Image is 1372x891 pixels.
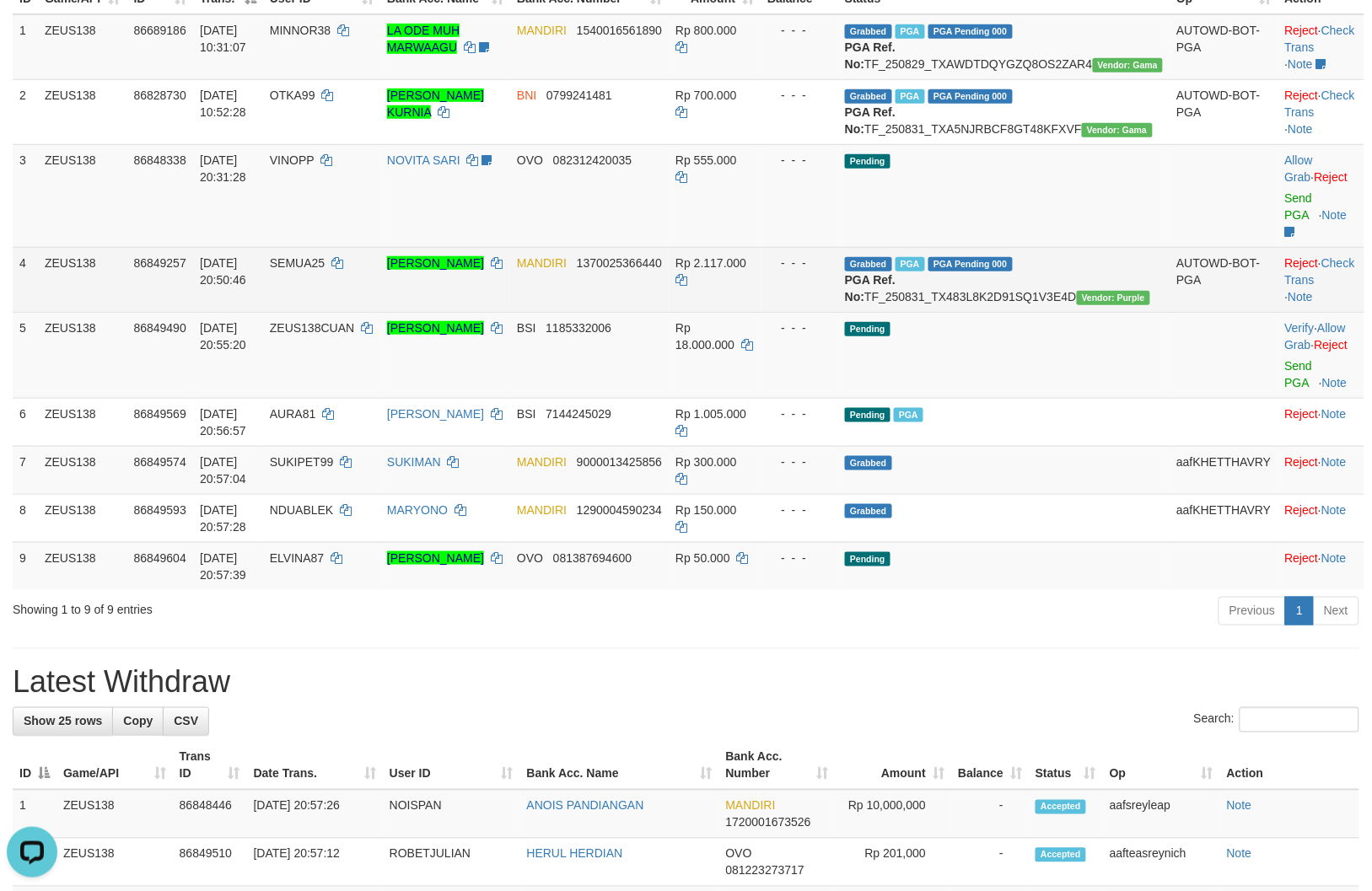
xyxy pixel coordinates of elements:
[517,503,567,517] span: MANDIRI
[838,14,1170,80] td: TF_250829_TXAWDTDQYGZQ8OS2ZAR4
[675,24,736,37] span: Rp 800.000
[38,542,126,590] td: ZEUS138
[1278,14,1364,80] td: · ·
[1285,153,1313,184] a: Allow Grab
[517,24,567,37] span: MANDIRI
[951,790,1029,839] td: -
[13,542,38,590] td: 9
[835,742,951,790] th: Amount: activate to sort column ascending
[928,24,1013,39] span: PGA Pending
[387,153,460,167] a: NOVITA SARI
[1285,321,1346,352] a: Allow Grab
[517,256,567,270] span: MANDIRI
[173,742,247,790] th: Trans ID: activate to sort column ascending
[767,405,831,422] div: - - -
[1285,359,1313,389] a: Send PGA
[200,503,246,534] span: [DATE] 20:57:28
[38,79,126,144] td: ZEUS138
[1285,89,1319,102] a: Reject
[133,321,186,335] span: 86849490
[767,550,831,566] div: - - -
[13,494,38,542] td: 8
[1285,503,1319,517] a: Reject
[928,89,1013,104] span: PGA Pending
[675,455,736,469] span: Rp 300.000
[767,319,831,336] div: - - -
[1036,848,1086,862] span: Accepted
[13,790,56,839] td: 1
[13,666,1359,700] h1: Latest Withdraw
[517,551,543,565] span: OVO
[520,742,719,790] th: Bank Acc. Name: activate to sort column ascending
[675,503,736,517] span: Rp 150.000
[1227,847,1252,861] a: Note
[1170,446,1278,494] td: aafKHETTHAVRY
[247,742,383,790] th: Date Trans.: activate to sort column ascending
[845,105,896,136] b: PGA Ref. No:
[1103,742,1220,790] th: Op: activate to sort column ascending
[13,144,38,247] td: 3
[200,256,246,287] span: [DATE] 20:50:46
[56,839,173,887] td: ZEUS138
[553,551,632,565] span: Copy 081387694600 to clipboard
[270,455,333,469] span: SUKIPET99
[387,256,484,270] a: [PERSON_NAME]
[845,322,890,336] span: Pending
[845,40,896,71] b: PGA Ref. No:
[1289,57,1314,71] a: Note
[1170,14,1278,80] td: AUTOWD-BOT-PGA
[1227,799,1252,813] a: Note
[577,503,662,517] span: Copy 1290004590234 to clipboard
[383,839,520,887] td: ROBETJULIAN
[726,799,776,813] span: MANDIRI
[845,154,890,169] span: Pending
[38,446,126,494] td: ZEUS138
[951,742,1029,790] th: Balance: activate to sort column ascending
[767,152,831,169] div: - - -
[133,89,186,102] span: 86828730
[112,707,164,736] a: Copy
[56,790,173,839] td: ZEUS138
[1285,256,1319,270] a: Reject
[133,407,186,421] span: 86849569
[845,273,896,303] b: PGA Ref. No:
[270,551,324,565] span: ELVINA87
[767,454,831,470] div: - - -
[1278,542,1364,590] td: ·
[517,407,536,421] span: BSI
[1322,376,1348,389] a: Note
[517,455,567,469] span: MANDIRI
[546,407,611,421] span: Copy 7144245029 to clipboard
[928,257,1013,271] span: PGA Pending
[13,707,113,736] a: Show 25 rows
[675,407,746,421] span: Rp 1.005.000
[1170,494,1278,542] td: aafKHETTHAVRY
[1278,494,1364,542] td: ·
[845,552,890,566] span: Pending
[1103,839,1220,887] td: aafteasreynich
[1278,144,1364,247] td: ·
[1285,24,1319,37] a: Reject
[270,89,315,102] span: OTKA99
[1322,208,1348,222] a: Note
[1103,790,1220,839] td: aafsreyleap
[845,24,892,39] span: Grabbed
[133,455,186,469] span: 86849574
[546,89,612,102] span: Copy 0799241481 to clipboard
[200,153,246,184] span: [DATE] 20:31:28
[1321,455,1347,469] a: Note
[1220,742,1359,790] th: Action
[133,503,186,517] span: 86849593
[270,503,333,517] span: NDUABLEK
[767,87,831,104] div: - - -
[13,79,38,144] td: 2
[1315,170,1348,184] a: Reject
[163,707,209,736] a: CSV
[247,839,383,887] td: [DATE] 20:57:12
[1278,312,1364,398] td: · ·
[675,153,736,167] span: Rp 555.000
[13,398,38,446] td: 6
[1285,321,1315,335] a: Verify
[767,502,831,518] div: - - -
[951,839,1029,887] td: -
